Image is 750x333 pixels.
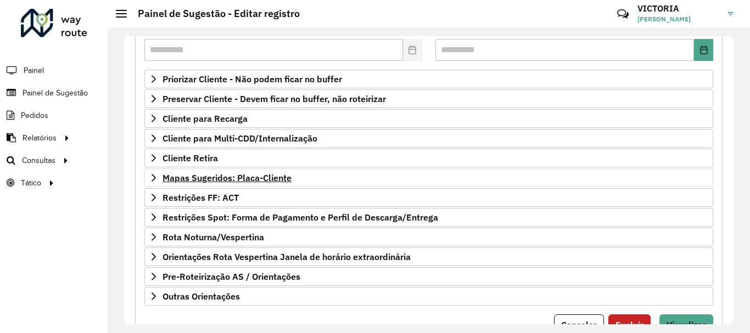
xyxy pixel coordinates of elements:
[667,319,706,330] span: Visualizar
[163,75,342,83] span: Priorizar Cliente - Não podem ficar no buffer
[615,319,643,330] span: Excluir
[144,89,713,108] a: Preservar Cliente - Devem ficar no buffer, não roteirizar
[22,155,55,166] span: Consultas
[163,272,300,281] span: Pre-Roteirização AS / Orientações
[21,110,48,121] span: Pedidos
[21,177,41,189] span: Tático
[144,168,713,187] a: Mapas Sugeridos: Placa-Cliente
[144,149,713,167] a: Cliente Retira
[611,2,635,26] a: Contato Rápido
[23,87,88,99] span: Painel de Sugestão
[144,247,713,266] a: Orientações Rota Vespertina Janela de horário extraordinária
[144,208,713,227] a: Restrições Spot: Forma de Pagamento e Perfil de Descarga/Entrega
[127,8,300,20] h2: Painel de Sugestão - Editar registro
[163,213,438,222] span: Restrições Spot: Forma de Pagamento e Perfil de Descarga/Entrega
[163,94,386,103] span: Preservar Cliente - Devem ficar no buffer, não roteirizar
[163,233,264,241] span: Rota Noturna/Vespertina
[163,173,292,182] span: Mapas Sugeridos: Placa-Cliente
[163,114,248,123] span: Cliente para Recarga
[637,3,720,14] h3: VICTORIA
[144,129,713,148] a: Cliente para Multi-CDD/Internalização
[163,134,317,143] span: Cliente para Multi-CDD/Internalização
[637,14,720,24] span: [PERSON_NAME]
[144,228,713,246] a: Rota Noturna/Vespertina
[144,109,713,128] a: Cliente para Recarga
[144,287,713,306] a: Outras Orientações
[23,132,57,144] span: Relatórios
[163,292,240,301] span: Outras Orientações
[694,39,713,61] button: Choose Date
[24,65,44,76] span: Painel
[561,319,597,330] span: Cancelar
[163,154,218,162] span: Cliente Retira
[144,267,713,286] a: Pre-Roteirização AS / Orientações
[144,70,713,88] a: Priorizar Cliente - Não podem ficar no buffer
[144,188,713,207] a: Restrições FF: ACT
[163,193,239,202] span: Restrições FF: ACT
[163,252,411,261] span: Orientações Rota Vespertina Janela de horário extraordinária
